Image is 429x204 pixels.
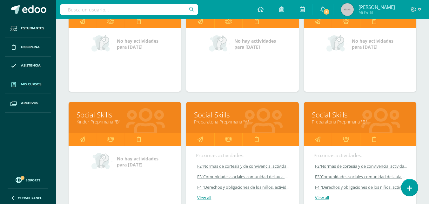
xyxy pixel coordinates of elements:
[313,195,407,200] a: View all
[313,174,407,179] a: F3"Comunidades sociales-comunidad del aula,actividad en clase"
[8,175,48,184] a: Soporte
[5,57,51,75] a: Asistencia
[117,38,158,50] span: No hay actividades para [DATE]
[21,45,40,50] span: Disciplina
[196,185,290,190] a: F4 "Derechos y obligaciones de los niños, actividad en clase"
[209,34,230,53] img: no_activities_small.png
[312,110,408,120] a: Social Skills
[313,185,407,190] a: F4 "Derechos y obligaciones de los niños, actividad en clase"
[323,8,330,15] span: 3
[312,119,408,125] a: Preparatoria Preprimaria "B"
[21,26,44,31] span: Estudiantes
[5,75,51,94] a: Mis cursos
[313,164,407,169] a: F2"Normas de cortesía y de convivencia, actividad en clase"
[196,152,289,159] div: Próximas actividades:
[117,156,158,168] span: No hay actividades para [DATE]
[194,110,291,120] a: Social Skills
[21,82,41,87] span: Mis cursos
[5,38,51,57] a: Disciplina
[359,10,395,15] span: Mi Perfil
[359,4,395,10] span: [PERSON_NAME]
[77,110,173,120] a: Social Skills
[234,38,276,50] span: No hay actividades para [DATE]
[196,164,290,169] a: F2"Normas de cortesía y de convivencia, actividad en clase"
[77,119,173,125] a: Kinder Preprimaria "B"
[21,101,38,106] span: Archivos
[26,178,41,182] span: Soporte
[91,34,112,53] img: no_activities_small.png
[326,34,347,53] img: no_activities_small.png
[352,38,393,50] span: No hay actividades para [DATE]
[91,152,112,171] img: no_activities_small.png
[18,196,42,200] span: Cerrar panel
[60,4,198,15] input: Busca un usuario...
[21,63,41,68] span: Asistencia
[5,94,51,113] a: Archivos
[196,174,290,179] a: F3"Comunidades sociales-comunidad del aula,actividad en clase"
[194,119,291,125] a: Preparatoria Preprimaria "A"
[5,19,51,38] a: Estudiantes
[196,195,290,200] a: View all
[341,3,354,16] img: 45x45
[313,152,407,159] div: Próximas actividades:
